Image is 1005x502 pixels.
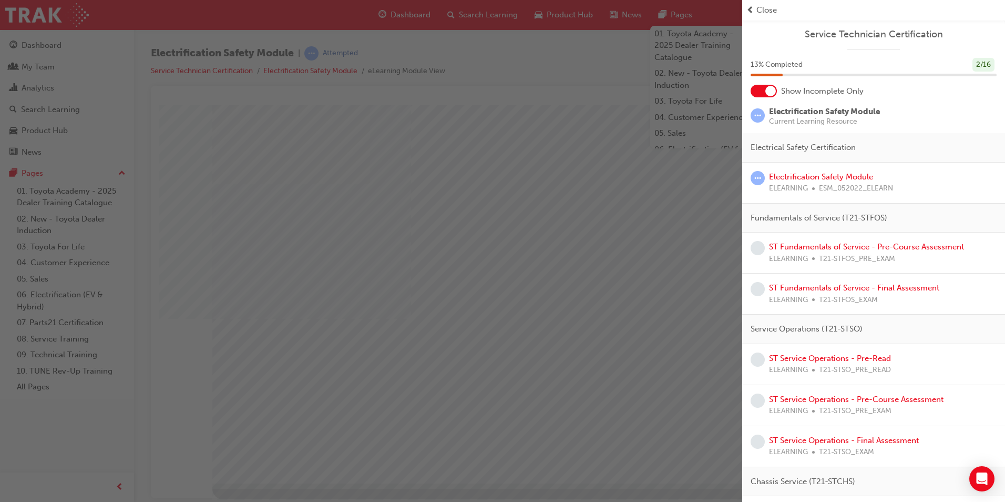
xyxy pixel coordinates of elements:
a: ST Fundamentals of Service - Pre-Course Assessment [769,242,964,252]
span: T21-STSO_EXAM [819,446,874,458]
a: ST Service Operations - Pre-Read [769,354,891,363]
span: ELEARNING [769,364,808,376]
span: learningRecordVerb_ATTEMPT-icon [751,171,765,185]
span: T21-STSO_PRE_READ [819,364,891,376]
a: ST Service Operations - Final Assessment [769,436,919,445]
a: Electrification Safety Module [769,172,873,182]
div: 2 / 16 [972,58,994,72]
a: ST Fundamentals of Service - Final Assessment [769,283,939,293]
span: learningRecordVerb_NONE-icon [751,241,765,255]
div: Open Intercom Messenger [969,466,994,491]
span: Fundamentals of Service (T21-STFOS) [751,212,887,224]
span: T21-STFOS_EXAM [819,294,878,306]
a: ST Service Operations - Pre-Course Assessment [769,395,944,404]
span: Current Learning Resource [769,118,880,125]
span: T21-STFOS_PRE_EXAM [819,253,895,265]
span: Close [756,4,777,16]
button: prev-iconClose [746,4,1001,16]
span: ELEARNING [769,294,808,306]
span: T21-STSO_PRE_EXAM [819,405,891,417]
span: ELEARNING [769,446,808,458]
span: ELEARNING [769,405,808,417]
a: Service Technician Certification [751,28,997,41]
span: Show Incomplete Only [781,85,864,97]
span: prev-icon [746,4,754,16]
span: learningRecordVerb_NONE-icon [751,353,765,367]
span: Electrical Safety Certification [751,142,856,154]
span: ELEARNING [769,253,808,265]
span: 13 % Completed [751,59,803,71]
span: learningRecordVerb_NONE-icon [751,282,765,296]
span: Electrification Safety Module [769,107,880,116]
span: learningRecordVerb_NONE-icon [751,435,765,449]
span: Chassis Service (T21-STCHS) [751,476,855,488]
span: learningRecordVerb_ATTEMPT-icon [751,108,765,123]
span: ESM_052022_ELEARN [819,183,893,195]
span: Service Operations (T21-STSO) [751,323,863,335]
span: learningRecordVerb_NONE-icon [751,394,765,408]
span: ELEARNING [769,183,808,195]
